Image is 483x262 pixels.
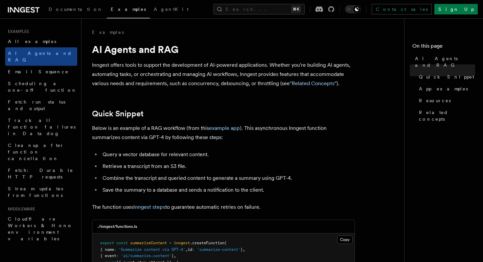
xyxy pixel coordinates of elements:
[5,96,77,114] a: Fetch run status and output
[190,241,224,245] span: .createFunction
[5,213,77,245] a: Cloudflare Workers & Hono environment variables
[412,53,475,71] a: AI Agents and RAG
[107,2,150,18] a: Examples
[98,224,137,229] h3: ./inngest/functions.ts
[5,36,77,47] a: All examples
[337,235,353,244] button: Copy
[172,253,174,258] span: }
[116,253,119,258] span: :
[8,143,64,161] span: Cleanup after function cancellation
[8,99,65,111] span: Fetch run status and output
[49,7,103,12] span: Documentation
[419,74,474,80] span: Quick Snippet
[8,39,56,44] span: All examples
[92,29,124,36] a: Examples
[243,247,245,252] span: ,
[169,241,172,245] span: =
[8,186,63,198] span: Stream updates from functions
[290,80,336,86] a: "Related Concepts"
[174,241,190,245] span: inngest
[185,247,188,252] span: ,
[5,29,29,34] span: Examples
[8,216,73,241] span: Cloudflare Workers & Hono environment variables
[5,114,77,139] a: Track all function failures in Datadog
[8,51,72,62] span: AI Agents and RAG
[412,42,475,53] h4: On this page
[116,241,128,245] span: const
[345,5,361,13] button: Toggle dark mode
[5,47,77,66] a: AI Agents and RAG
[150,2,193,18] a: AgentKit
[5,164,77,183] a: Fetch: Durable HTTP requests
[100,253,116,258] span: { event
[416,95,475,107] a: Resources
[101,185,355,195] li: Save the summary to a database and sends a notification to the client.
[5,66,77,78] a: Email Sequence
[45,2,107,18] a: Documentation
[419,85,468,92] span: App examples
[8,118,76,136] span: Track all function failures in Datadog
[121,253,172,258] span: 'ai/summarize.content'
[188,247,192,252] span: id
[5,206,35,212] span: Middleware
[415,55,475,68] span: AI Agents and RAG
[241,247,243,252] span: }
[92,202,355,212] p: The function uses to guarantee automatic retries on failure.
[101,162,355,171] li: Retrieve a transcript from an S3 file.
[111,7,146,12] span: Examples
[8,81,77,93] span: Scheduling a one-off function
[372,4,432,14] a: Contact sales
[5,183,77,201] a: Stream updates from functions
[8,69,69,74] span: Email Sequence
[416,83,475,95] a: App examples
[214,4,305,14] button: Search...⌘K
[5,139,77,164] a: Cleanup after function cancellation
[101,150,355,159] li: Query a vector database for relevant content.
[416,71,475,83] a: Quick Snippet
[130,241,167,245] span: summarizeContent
[92,60,355,88] p: Inngest offers tools to support the development of AI-powered applications. Whether you're buildi...
[291,6,301,12] kbd: ⌘K
[8,168,73,179] span: Fetch: Durable HTTP requests
[92,109,144,118] a: Quick Snippet
[416,107,475,125] a: Related concepts
[174,253,176,258] span: ,
[192,247,195,252] span: :
[119,247,185,252] span: 'Summarize content via GPT-4'
[92,43,355,55] h1: AI Agents and RAG
[419,109,475,122] span: Related concepts
[154,7,189,12] span: AgentKit
[224,241,227,245] span: (
[419,97,451,104] span: Resources
[434,4,478,14] a: Sign Up
[101,174,355,183] li: Combine the transcript and queried content to generate a summary using GPT-4.
[5,78,77,96] a: Scheduling a one-off function
[100,241,114,245] span: export
[100,247,114,252] span: { name
[114,247,116,252] span: :
[197,247,241,252] span: 'summarize-content'
[92,124,355,142] p: Below is an example of a RAG workflow (from this ). This asynchronous Inngest function summarizes...
[209,125,240,131] a: example app
[133,204,165,210] a: Inngest steps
